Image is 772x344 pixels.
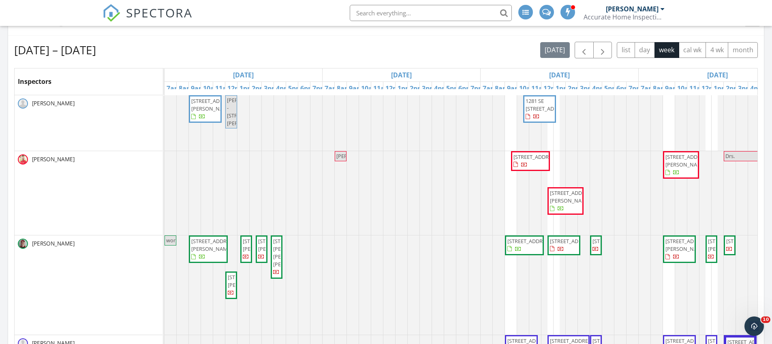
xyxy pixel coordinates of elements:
a: 4pm [274,82,292,95]
span: [STREET_ADDRESS][PERSON_NAME][PERSON_NAME][PERSON_NAME] [273,237,319,268]
a: 8am [177,82,195,95]
a: 1pm [712,82,730,95]
span: [STREET_ADDRESS] [726,237,772,245]
span: [PERSON_NAME] - [STREET_ADDRESS][PERSON_NAME] [227,96,272,127]
a: 4pm [748,82,766,95]
a: 1pm [237,82,256,95]
div: [PERSON_NAME] [606,5,659,13]
span: [STREET_ADDRESS][PERSON_NAME] [191,237,237,252]
a: 11am [529,82,551,95]
a: Go to September 28, 2025 [389,68,414,81]
a: 12pm [541,82,563,95]
span: [STREET_ADDRESS][PERSON_NAME] [191,97,237,112]
a: 9am [663,82,681,95]
a: 12pm [699,82,721,95]
a: SPECTORA [103,11,192,28]
a: 7am [639,82,657,95]
button: [DATE] [540,42,570,58]
a: 10am [517,82,539,95]
span: Drs. [725,152,735,160]
button: week [654,42,679,58]
span: work [166,237,178,244]
span: [PERSON_NAME] [336,152,377,160]
iframe: Intercom live chat [744,316,764,336]
a: 11am [213,82,235,95]
span: SPECTORA [126,4,192,21]
a: 7am [481,82,499,95]
a: 2pm [566,82,584,95]
button: Previous [575,42,594,58]
span: [STREET_ADDRESS] [550,237,595,245]
a: Go to September 30, 2025 [705,68,730,81]
a: 5pm [444,82,462,95]
span: [PERSON_NAME] [30,155,76,163]
a: 11am [371,82,393,95]
span: [STREET_ADDRESS][PERSON_NAME] [665,237,711,252]
img: 17340156597774812308200248345617.jpg [18,239,28,249]
a: 7pm [310,82,329,95]
a: 9am [347,82,365,95]
a: 7pm [468,82,487,95]
span: [PERSON_NAME] [30,99,76,107]
a: 3pm [420,82,438,95]
span: [STREET_ADDRESS] [513,153,559,160]
a: 3pm [578,82,596,95]
a: 7am [165,82,183,95]
a: 10am [201,82,223,95]
img: The Best Home Inspection Software - Spectora [103,4,120,22]
a: 8am [651,82,669,95]
span: [STREET_ADDRESS] [592,237,638,245]
a: 9am [505,82,523,95]
span: [PERSON_NAME] [30,239,76,248]
a: 3pm [736,82,754,95]
a: 6pm [614,82,633,95]
a: 1pm [554,82,572,95]
button: 4 wk [706,42,728,58]
a: 8am [335,82,353,95]
h2: [DATE] – [DATE] [14,42,96,58]
a: 10am [675,82,697,95]
button: day [635,42,655,58]
div: Accurate Home Inspections [584,13,665,21]
a: 11am [687,82,709,95]
a: 1pm [396,82,414,95]
span: 10 [761,316,770,323]
img: default-user-f0147aede5fd5fa78ca7ade42f37bd4542148d508eef1c3d3ea960f66861d68b.jpg [18,98,28,109]
a: 5pm [602,82,620,95]
a: 4pm [590,82,608,95]
a: Go to September 27, 2025 [231,68,256,81]
a: 3pm [262,82,280,95]
a: 2pm [408,82,426,95]
button: Next [593,42,612,58]
span: [STREET_ADDRESS][PERSON_NAME] [550,189,595,204]
span: 1281 SE [STREET_ADDRESS] [526,97,571,112]
a: 2pm [250,82,268,95]
button: cal wk [679,42,706,58]
a: 9am [189,82,207,95]
a: 10am [359,82,381,95]
a: 12pm [383,82,405,95]
a: 6pm [298,82,316,95]
span: [STREET_ADDRESS] [507,237,553,245]
button: list [617,42,635,58]
a: 8am [493,82,511,95]
a: 7pm [627,82,645,95]
a: 7am [323,82,341,95]
span: [STREET_ADDRESS][PERSON_NAME] [708,237,753,252]
a: Go to September 29, 2025 [547,68,572,81]
a: 2pm [724,82,742,95]
span: [STREET_ADDRESS][PERSON_NAME] [258,237,304,252]
a: 4pm [432,82,450,95]
span: Inspectors [18,77,51,86]
span: [STREET_ADDRESS][PERSON_NAME] [243,237,288,252]
input: Search everything... [350,5,512,21]
img: 026accurate_home_inspections.jpg [18,154,28,165]
span: [STREET_ADDRESS][PERSON_NAME] [665,153,711,168]
a: 6pm [456,82,475,95]
span: [STREET_ADDRESS][PERSON_NAME] [228,273,273,288]
button: month [728,42,758,58]
a: 5pm [286,82,304,95]
a: 12pm [225,82,247,95]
